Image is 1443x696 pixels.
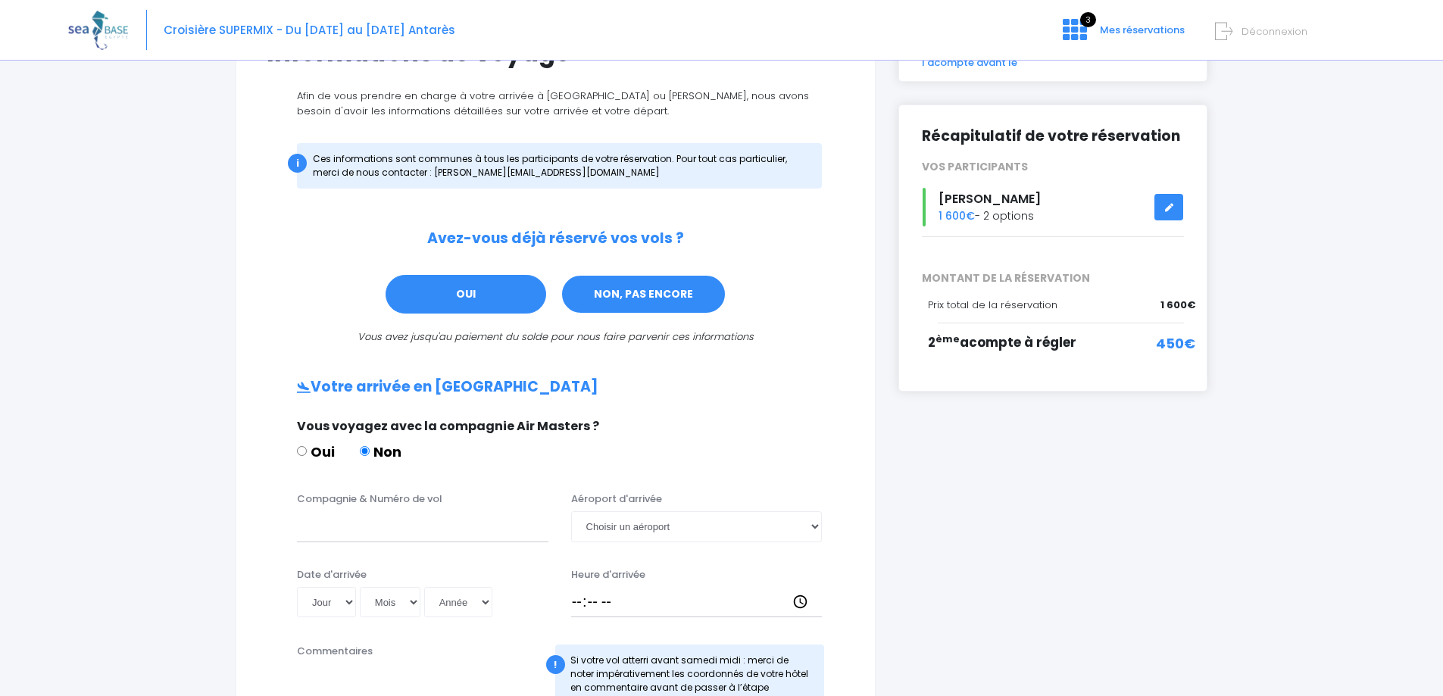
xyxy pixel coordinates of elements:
span: 450€ [1156,333,1195,354]
span: Déconnexion [1242,24,1307,39]
h2: Récapitulatif de votre réservation [922,128,1184,145]
div: Ces informations sont communes à tous les participants de votre réservation. Pour tout cas partic... [297,143,822,189]
a: NON, PAS ENCORE [561,274,726,315]
input: Non [360,446,370,456]
label: Non [360,442,401,462]
i: Vous avez jusqu'au paiement du solde pour nous faire parvenir ces informations [358,329,754,344]
label: Compagnie & Numéro de vol [297,492,442,507]
h2: Votre arrivée en [GEOGRAPHIC_DATA] [267,379,845,396]
span: MONTANT DE LA RÉSERVATION [910,270,1195,286]
h2: Avez-vous déjà réservé vos vols ? [267,230,845,248]
label: Oui [297,442,335,462]
span: Mes réservations [1100,23,1185,37]
input: Oui [297,446,307,456]
span: [PERSON_NAME] [939,190,1041,208]
span: Vous voyagez avec la compagnie Air Masters ? [297,417,599,435]
span: 1 600€ [1160,298,1195,313]
a: OUI [386,275,546,314]
div: ! [546,655,565,674]
label: Aéroport d'arrivée [571,492,662,507]
span: 3 [1080,12,1096,27]
sup: ème [935,332,960,345]
p: Afin de vous prendre en charge à votre arrivée à [GEOGRAPHIC_DATA] ou [PERSON_NAME], nous avons b... [267,89,845,118]
span: Prix total de la réservation [928,298,1057,312]
span: 1 600€ [939,208,975,223]
label: Commentaires [297,644,373,659]
span: Croisière SUPERMIX - Du [DATE] au [DATE] Antarès [164,22,455,38]
h1: Informations de voyage [267,38,845,67]
div: - 2 options [910,188,1195,226]
a: 3 Mes réservations [1051,28,1194,42]
div: i [288,154,307,173]
label: Heure d'arrivée [571,567,645,582]
label: Date d'arrivée [297,567,367,582]
div: VOS PARTICIPANTS [910,159,1195,175]
span: 2 acompte à régler [928,333,1076,351]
